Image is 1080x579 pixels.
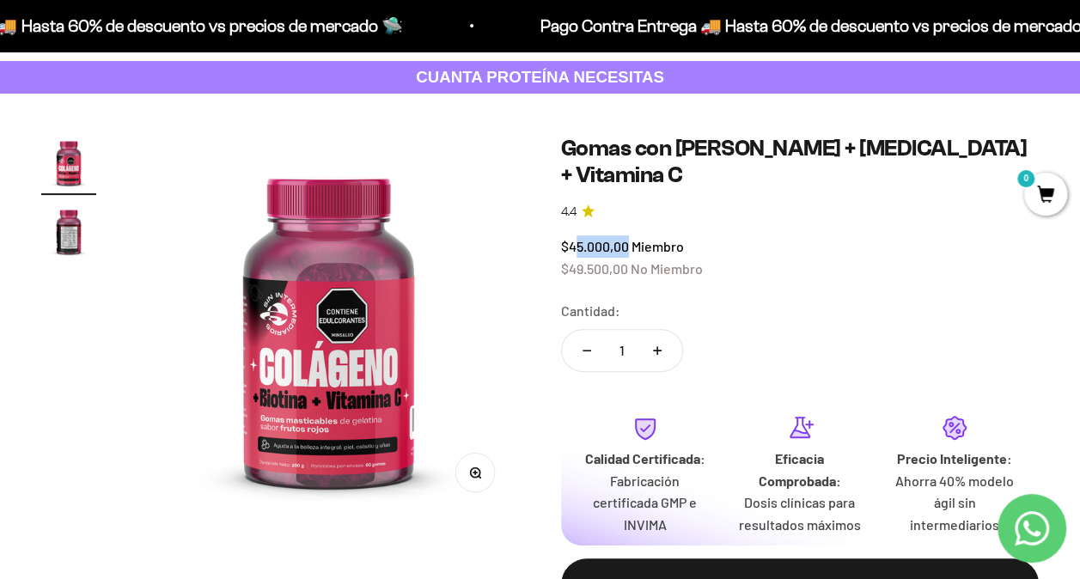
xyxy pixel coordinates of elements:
[632,238,684,254] span: Miembro
[561,300,620,322] label: Cantidad:
[137,135,520,517] img: Gomas con Colageno + Biotina + Vitamina C
[561,238,629,254] span: $45.000,00
[41,135,96,190] img: Gomas con Colageno + Biotina + Vitamina C
[561,135,1040,188] h1: Gomas con [PERSON_NAME] + [MEDICAL_DATA] + Vitamina C
[736,491,863,535] p: Dosis clínicas para resultados máximos
[562,330,612,371] button: Reducir cantidad
[41,204,96,264] button: Ir al artículo 2
[561,203,577,222] span: 4.4
[561,203,1040,222] a: 4.44.4 de 5.0 estrellas
[891,470,1018,536] p: Ahorra 40% modelo ágil sin intermediarios
[561,260,628,277] span: $49.500,00
[582,470,709,536] p: Fabricación certificada GMP e INVIMA
[585,450,705,466] strong: Calidad Certificada:
[41,204,96,259] img: Gomas con Colageno + Biotina + Vitamina C
[759,450,841,489] strong: Eficacia Comprobada:
[1024,186,1067,205] a: 0
[41,135,96,195] button: Ir al artículo 1
[416,68,664,86] strong: CUANTA PROTEÍNA NECESITAS
[631,260,703,277] span: No Miembro
[1016,168,1036,189] mark: 0
[632,330,682,371] button: Aumentar cantidad
[897,450,1012,466] strong: Precio Inteligente:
